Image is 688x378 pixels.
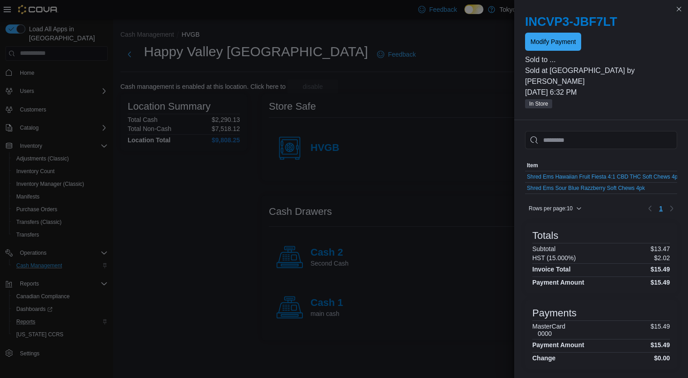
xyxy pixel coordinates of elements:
h6: MasterCard [532,323,565,330]
button: Shred Ems Hawaiian Fruit Fiesta 4:1 CBD THC Soft Chews 4pk [527,174,680,180]
span: Item [527,162,538,169]
button: Modify Payment [525,33,581,51]
p: $15.49 [650,323,670,337]
span: 1 [659,204,663,213]
h4: $15.49 [650,341,670,349]
h4: $0.00 [654,354,670,362]
h4: Payment Amount [532,279,584,286]
button: Next page [666,203,677,214]
p: Sold at [GEOGRAPHIC_DATA] by [PERSON_NAME] [525,65,677,87]
p: [DATE] 6:32 PM [525,87,677,98]
h4: Payment Amount [532,341,584,349]
h3: Payments [532,308,577,319]
h2: INCVP3-JBF7LT [525,15,677,29]
button: Page 1 of 1 [655,201,666,216]
h4: $15.49 [650,266,670,273]
nav: Pagination for table: MemoryTable from EuiInMemoryTable [645,201,677,216]
span: Rows per page : 10 [529,205,573,212]
span: Modify Payment [530,37,576,46]
p: $2.02 [654,254,670,262]
span: In Store [525,99,552,108]
button: Item [525,160,682,171]
span: In Store [529,100,548,108]
p: $13.47 [650,245,670,252]
h6: Subtotal [532,245,555,252]
button: Previous page [645,203,655,214]
button: Rows per page:10 [525,203,585,214]
h4: Invoice Total [532,266,571,273]
p: Sold to ... [525,54,677,65]
h6: HST (15.000%) [532,254,576,262]
h4: Change [532,354,555,362]
button: Close this dialog [674,4,684,15]
h4: $15.49 [650,279,670,286]
h6: 0000 [538,330,565,337]
h3: Totals [532,230,558,241]
ul: Pagination for table: MemoryTable from EuiInMemoryTable [655,201,666,216]
button: Shred Ems Sour Blue Razzberry Soft Chews 4pk [527,185,645,191]
input: This is a search bar. As you type, the results lower in the page will automatically filter. [525,131,677,149]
